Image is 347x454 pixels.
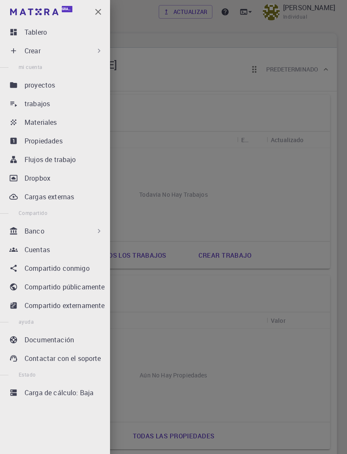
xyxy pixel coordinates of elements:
p: Dropbox [25,173,50,183]
a: Cargas externas [7,188,107,205]
a: Compartido externamente [7,297,107,314]
p: Crear [25,46,41,56]
span: Compartido [19,209,47,216]
a: gratis [8,5,76,19]
a: Flujos de trabajo [7,151,107,168]
span: ayuda [19,318,34,325]
p: Materiales [25,117,57,127]
p: Flujos de trabajo [25,154,76,165]
div: Banco [7,223,107,239]
a: Propiedades [7,132,107,149]
p: Cuentas [25,245,50,255]
a: Cuentas [7,241,107,258]
p: Contactar con el soporte [25,353,101,363]
p: proyectos [25,80,55,90]
p: Compartido externamente [25,300,105,311]
a: Compartido conmigo [7,260,107,277]
p: Propiedades [25,136,63,146]
p: trabajos [25,99,50,109]
p: Banco [25,226,44,236]
p: Cargas externas [25,192,74,202]
a: Carga de cálculo: Baja [7,384,107,401]
span: mi cuenta [19,63,43,70]
a: Tablero [7,24,107,41]
p: Compartido conmigo [25,263,90,273]
span: gratis [62,7,72,11]
p: Carga de cálculo: Baja [25,388,94,398]
span: Estado [19,371,36,378]
a: proyectos [7,77,107,94]
a: Documentación [7,331,107,348]
div: Crear [7,42,107,59]
img: Logotipo [10,8,58,15]
a: Materiales [7,114,107,131]
p: Compartido públicamente [25,282,105,292]
a: Compartido públicamente [7,278,107,295]
a: Contactar con el soporte [7,350,107,367]
p: Tablero [25,27,47,37]
p: Documentación [25,335,74,345]
span: Soporte [18,6,48,14]
a: Dropbox [7,170,107,187]
a: trabajos [7,95,107,112]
